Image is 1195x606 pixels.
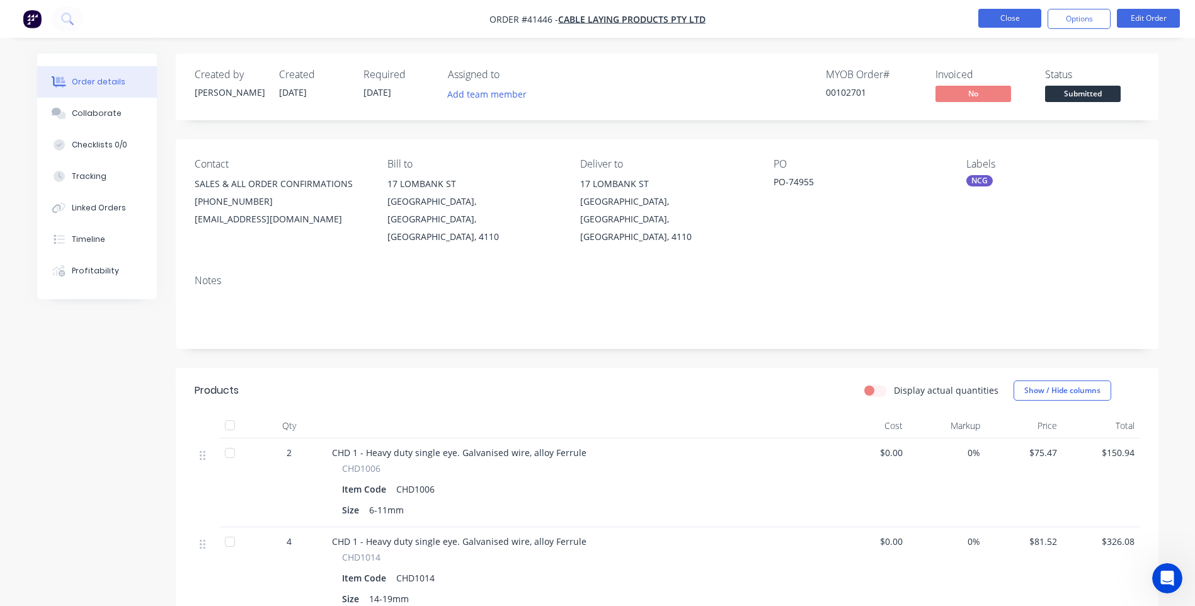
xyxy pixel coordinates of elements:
[489,13,558,25] span: Order #41446 -
[72,76,125,88] div: Order details
[1152,563,1182,593] iframe: Intercom live chat
[1045,69,1140,81] div: Status
[279,69,348,81] div: Created
[342,501,364,519] div: Size
[37,98,157,129] button: Collaborate
[1067,446,1135,459] span: $150.94
[908,413,985,438] div: Markup
[448,69,574,81] div: Assigned to
[826,86,920,99] div: 00102701
[195,158,367,170] div: Contact
[37,255,157,287] button: Profitability
[966,175,993,186] div: NCG
[72,234,105,245] div: Timeline
[387,175,560,193] div: 17 LOMBANK ST
[1045,86,1121,105] button: Submitted
[836,446,903,459] span: $0.00
[287,535,292,548] span: 4
[23,9,42,28] img: Factory
[195,275,1140,287] div: Notes
[195,175,367,193] div: SALES & ALL ORDER CONFIRMATIONS
[37,66,157,98] button: Order details
[363,86,391,98] span: [DATE]
[279,86,307,98] span: [DATE]
[990,446,1058,459] span: $75.47
[913,535,980,548] span: 0%
[580,158,753,170] div: Deliver to
[342,569,391,587] div: Item Code
[1117,9,1180,28] button: Edit Order
[195,175,367,228] div: SALES & ALL ORDER CONFIRMATIONS[PHONE_NUMBER][EMAIL_ADDRESS][DOMAIN_NAME]
[1048,9,1111,29] button: Options
[195,383,239,398] div: Products
[195,69,264,81] div: Created by
[1067,535,1135,548] span: $326.08
[195,193,367,210] div: [PHONE_NUMBER]
[195,86,264,99] div: [PERSON_NAME]
[364,501,409,519] div: 6-11mm
[1062,413,1140,438] div: Total
[72,139,127,151] div: Checklists 0/0
[332,447,586,459] span: CHD 1 - Heavy duty single eye. Galvanised wire, alloy Ferrule
[448,86,534,103] button: Add team member
[391,569,440,587] div: CHD1014
[72,202,126,214] div: Linked Orders
[72,108,122,119] div: Collaborate
[387,193,560,246] div: [GEOGRAPHIC_DATA], [GEOGRAPHIC_DATA], [GEOGRAPHIC_DATA], 4110
[1045,86,1121,101] span: Submitted
[935,69,1030,81] div: Invoiced
[195,210,367,228] div: [EMAIL_ADDRESS][DOMAIN_NAME]
[37,129,157,161] button: Checklists 0/0
[836,535,903,548] span: $0.00
[894,384,998,397] label: Display actual quantities
[287,446,292,459] span: 2
[826,69,920,81] div: MYOB Order #
[391,480,440,498] div: CHD1006
[985,413,1063,438] div: Price
[72,265,119,277] div: Profitability
[72,171,106,182] div: Tracking
[332,535,586,547] span: CHD 1 - Heavy duty single eye. Galvanised wire, alloy Ferrule
[580,175,753,193] div: 17 LOMBANK ST
[580,175,753,246] div: 17 LOMBANK ST[GEOGRAPHIC_DATA], [GEOGRAPHIC_DATA], [GEOGRAPHIC_DATA], 4110
[342,462,380,475] span: CHD1006
[935,86,1011,101] span: No
[387,175,560,246] div: 17 LOMBANK ST[GEOGRAPHIC_DATA], [GEOGRAPHIC_DATA], [GEOGRAPHIC_DATA], 4110
[558,13,706,25] a: CABLE LAYING PRODUCTS PTY LTD
[342,480,391,498] div: Item Code
[774,175,931,193] div: PO-74955
[990,535,1058,548] span: $81.52
[966,158,1139,170] div: Labels
[37,192,157,224] button: Linked Orders
[1014,380,1111,401] button: Show / Hide columns
[37,161,157,192] button: Tracking
[774,158,946,170] div: PO
[978,9,1041,28] button: Close
[37,224,157,255] button: Timeline
[440,86,533,103] button: Add team member
[363,69,433,81] div: Required
[387,158,560,170] div: Bill to
[580,193,753,246] div: [GEOGRAPHIC_DATA], [GEOGRAPHIC_DATA], [GEOGRAPHIC_DATA], 4110
[342,551,380,564] span: CHD1014
[251,413,327,438] div: Qty
[831,413,908,438] div: Cost
[913,446,980,459] span: 0%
